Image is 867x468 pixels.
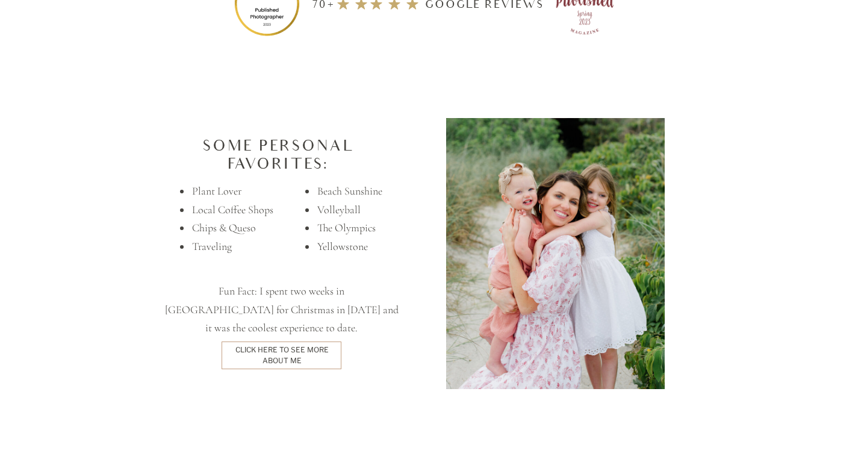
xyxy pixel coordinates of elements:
[191,201,281,219] li: Local Coffee Shops
[316,219,391,237] li: The Olympics
[191,219,281,237] li: Chips & Queso
[316,237,391,256] li: Yellowstone
[191,237,281,256] li: Traveling
[316,201,391,219] li: Volleyball
[192,184,241,198] span: Plant Lover
[191,137,365,174] h2: Some Personal favorites:
[316,182,391,201] li: Beach Sunshine
[164,282,399,319] div: Fun Fact: I spent two weeks in [GEOGRAPHIC_DATA] for Christmas in [DATE] and it was the coolest e...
